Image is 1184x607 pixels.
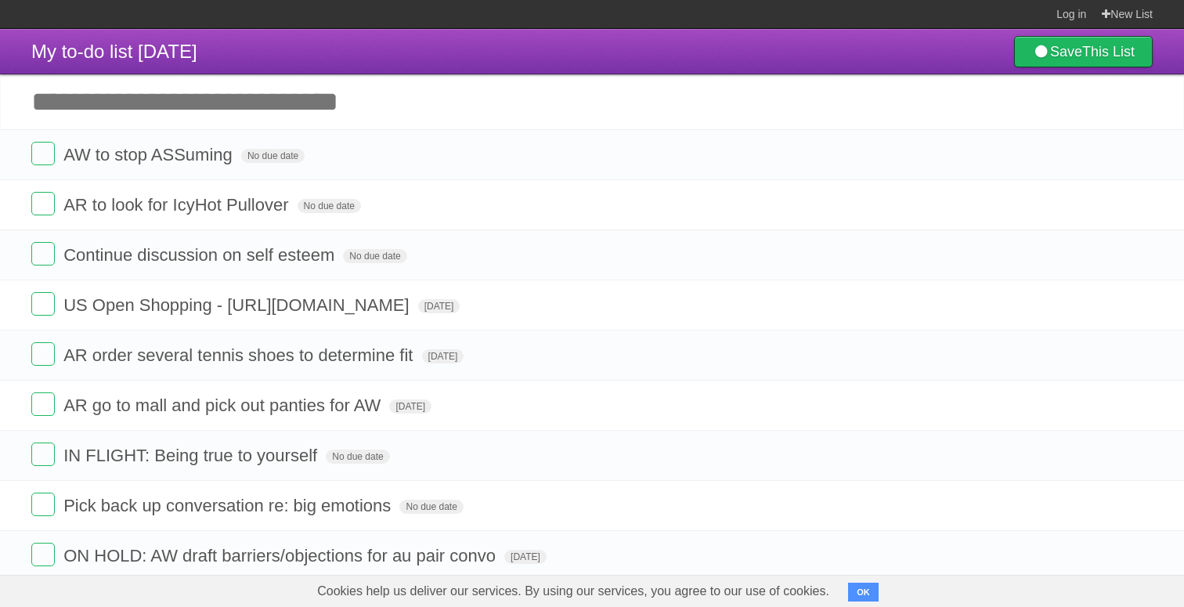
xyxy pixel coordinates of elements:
[1014,36,1153,67] a: SaveThis List
[389,399,431,414] span: [DATE]
[326,450,389,464] span: No due date
[63,245,338,265] span: Continue discussion on self esteem
[31,192,55,215] label: Done
[301,576,845,607] span: Cookies help us deliver our services. By using our services, you agree to our use of cookies.
[422,349,464,363] span: [DATE]
[63,496,395,515] span: Pick back up conversation re: big emotions
[399,500,463,514] span: No due date
[31,142,55,165] label: Done
[31,543,55,566] label: Done
[1082,44,1135,60] b: This List
[504,550,547,564] span: [DATE]
[63,295,413,315] span: US Open Shopping - [URL][DOMAIN_NAME]
[31,392,55,416] label: Done
[63,546,500,565] span: ON HOLD: AW draft barriers/objections for au pair convo
[31,292,55,316] label: Done
[63,195,292,215] span: AR to look for IcyHot Pullover
[31,493,55,516] label: Done
[241,149,305,163] span: No due date
[848,583,879,602] button: OK
[298,199,361,213] span: No due date
[31,443,55,466] label: Done
[31,242,55,266] label: Done
[63,345,417,365] span: AR order several tennis shoes to determine fit
[63,446,321,465] span: IN FLIGHT: Being true to yourself
[31,41,197,62] span: My to-do list [DATE]
[31,342,55,366] label: Done
[63,396,384,415] span: AR go to mall and pick out panties for AW
[343,249,406,263] span: No due date
[418,299,460,313] span: [DATE]
[63,145,236,164] span: AW to stop ASSuming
